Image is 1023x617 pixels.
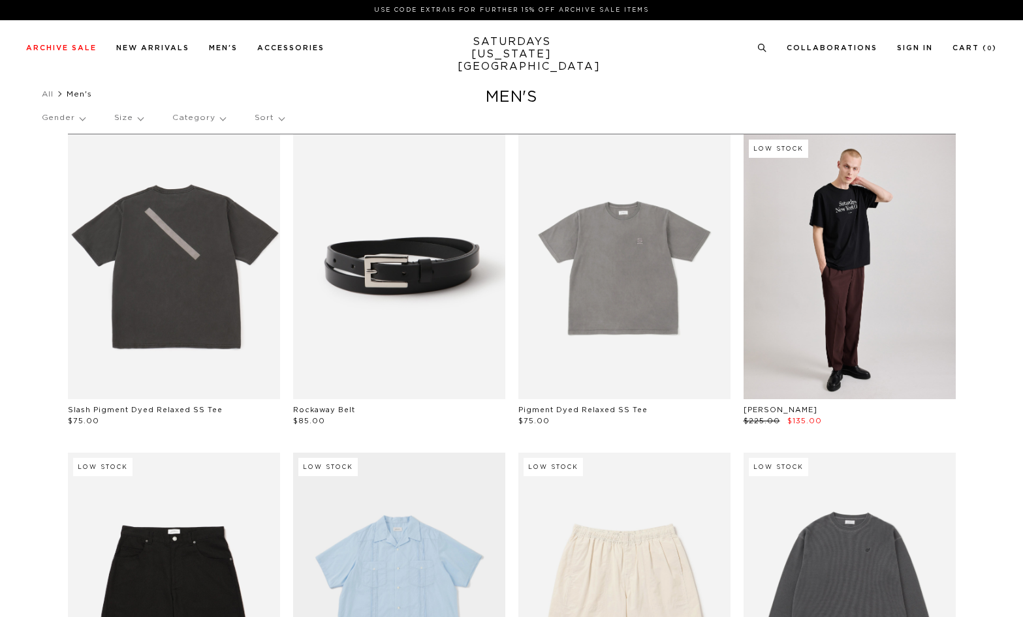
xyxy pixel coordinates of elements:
[116,44,189,52] a: New Arrivals
[209,44,238,52] a: Men's
[518,406,648,414] a: Pigment Dyed Relaxed SS Tee
[68,406,223,414] a: Slash Pigment Dyed Relaxed SS Tee
[31,5,992,15] p: Use Code EXTRA15 for Further 15% Off Archive Sale Items
[255,103,284,133] p: Sort
[787,44,877,52] a: Collaborations
[257,44,324,52] a: Accessories
[26,44,97,52] a: Archive Sale
[73,458,133,476] div: Low Stock
[114,103,143,133] p: Size
[293,406,355,414] a: Rockaway Belt
[42,90,54,98] a: All
[749,458,808,476] div: Low Stock
[744,406,817,414] a: [PERSON_NAME]
[518,417,550,425] span: $75.00
[744,417,780,425] span: $225.00
[68,417,99,425] span: $75.00
[458,36,565,73] a: SATURDAYS[US_STATE][GEOGRAPHIC_DATA]
[298,458,358,476] div: Low Stock
[749,140,808,158] div: Low Stock
[897,44,933,52] a: Sign In
[67,90,92,98] span: Men's
[952,44,997,52] a: Cart (0)
[987,46,992,52] small: 0
[172,103,225,133] p: Category
[42,103,85,133] p: Gender
[787,417,822,425] span: $135.00
[524,458,583,476] div: Low Stock
[293,417,325,425] span: $85.00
